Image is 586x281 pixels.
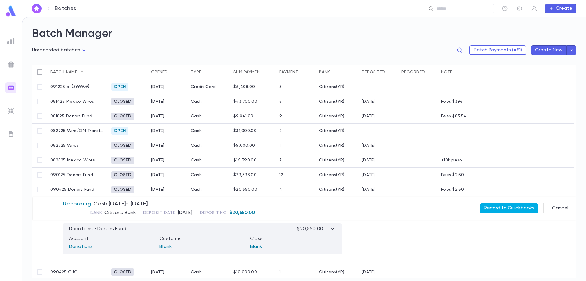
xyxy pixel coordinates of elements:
[151,187,165,192] div: 9/10/2025
[441,99,463,104] p: Fees $396
[319,128,344,133] div: Citizens(YR)
[69,84,89,90] p: ( 3999939 )
[531,45,566,55] button: Create New
[200,210,227,215] span: Depositing
[233,172,257,177] div: $73,833.00
[362,114,375,119] div: 8/18/2025
[279,172,284,177] div: 12
[7,61,15,68] img: campaigns_grey.99e729a5f7ee94e3726e6486bddda8f1.svg
[319,270,344,275] div: Citizens(YR)
[188,65,230,79] div: Type
[319,114,344,119] div: Citizens(YR)
[297,226,335,232] p: $20,550.00
[233,143,255,148] div: $5,000.00
[5,5,17,17] img: logo
[32,48,80,53] span: Unrecorded batches
[111,268,134,276] div: Closed 9/9/2025
[111,157,134,164] div: Closed 8/29/2025
[50,187,94,192] p: 090425 Donors Fund
[188,182,230,197] div: Cash
[279,114,282,119] div: 9
[111,171,134,179] div: Closed 9/3/2025
[191,65,201,79] div: Type
[469,45,526,55] button: Batch Payments (481)
[279,270,281,275] div: 1
[233,65,263,79] div: Sum payments
[50,114,92,119] p: 081825 Donors Fund
[111,98,134,105] div: Closed 8/20/2025
[319,84,344,89] div: Citizens(YR)
[50,143,79,148] p: 082725 Wires
[143,210,175,215] span: Deposit Date
[90,210,102,215] span: Bank
[32,27,576,41] h2: Batch Manager
[233,128,257,133] div: $31,000.00
[279,84,282,89] div: 3
[188,168,230,182] div: Cash
[441,187,464,192] p: Fees $2.50
[111,113,134,120] div: Closed 9/3/2025
[480,203,538,213] button: Record to Quickbooks
[55,5,76,12] p: Batches
[398,65,438,79] div: Recorded
[230,65,276,79] div: Sum payments
[233,270,257,275] div: $10,000.00
[263,67,273,77] button: Sort
[148,65,188,79] div: Opened
[151,270,165,275] div: 9/9/2025
[316,65,359,79] div: Bank
[385,67,395,77] button: Sort
[151,158,165,163] div: 8/29/2025
[362,143,375,148] div: 8/27/2025
[319,99,344,104] div: Citizens(YR)
[441,158,462,163] p: +10k peso
[111,187,134,192] span: Closed
[7,38,15,45] img: reports_grey.c525e4749d1bce6a11f5fe2a8de1b229.svg
[188,94,230,109] div: Cash
[50,128,105,133] p: 082725 Wire/OM Transfers
[69,242,154,252] p: Donations
[233,84,255,89] div: $6,408.00
[188,138,230,153] div: Cash
[47,65,108,79] div: Batch name
[401,65,425,79] div: Recorded
[188,153,230,168] div: Cash
[50,99,94,104] p: 081425 Mexico Wires
[188,265,230,279] div: Cash
[151,114,165,119] div: 8/20/2025
[230,210,255,216] p: $20,550.00
[441,65,452,79] div: Note
[319,187,344,192] div: Citizens(YR)
[279,99,282,104] div: 5
[362,99,375,104] div: 8/14/2025
[441,114,466,119] p: Fees $83.54
[151,128,165,133] div: 8/27/2025
[362,187,375,192] div: 9/4/2025
[111,172,134,177] span: Closed
[319,172,344,177] div: Citizens(YR)
[111,84,128,89] span: Open
[93,201,148,207] span: Cash | [DATE] - [DATE]
[279,187,282,192] div: 4
[7,84,15,91] img: batches_gradient.0a22e14384a92aa4cd678275c0c39cc4.svg
[77,67,87,77] button: Sort
[7,131,15,138] img: letters_grey.7941b92b52307dd3b8a917253454ce1c.svg
[233,99,257,104] div: $43,700.00
[250,242,335,252] p: Blank
[50,158,95,163] p: 082825 Mexico Wires
[362,172,375,177] div: 9/1/2025
[452,67,462,77] button: Sort
[32,46,88,55] div: Unrecorded batches
[279,158,282,163] div: 7
[303,67,313,77] button: Sort
[545,4,576,13] button: Create
[111,143,134,148] span: Closed
[151,84,165,89] div: 9/12/2025
[151,99,165,104] div: 8/19/2025
[233,114,254,119] div: $9,041.00
[178,210,193,216] p: [DATE]
[201,67,211,77] button: Sort
[233,158,257,163] div: $16,390.00
[111,128,128,133] span: Open
[362,270,375,275] div: 9/4/2025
